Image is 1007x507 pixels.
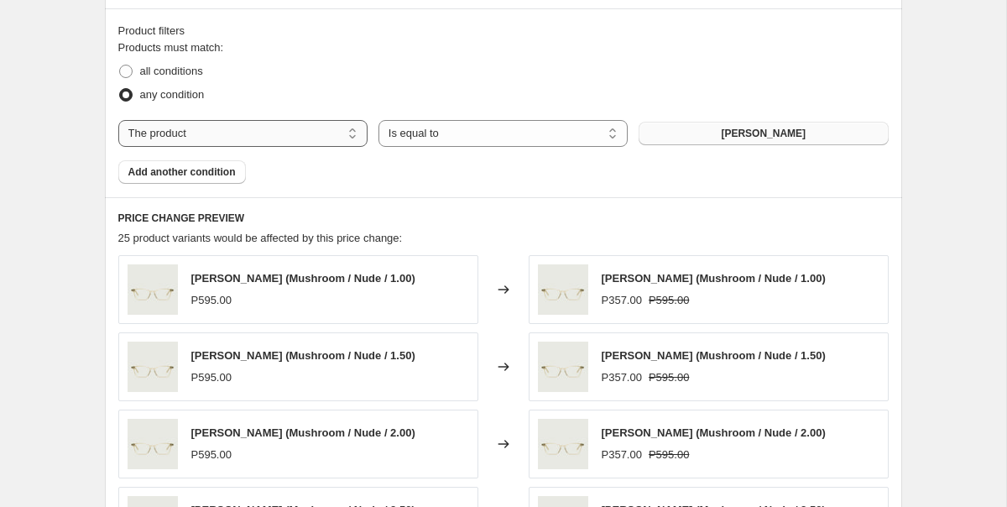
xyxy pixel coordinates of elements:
div: P357.00 [602,369,642,386]
span: [PERSON_NAME] (Mushroom / Nude / 1.50) [602,349,826,362]
img: MushroomFull_Rectangle1Front_80x.jpg [538,342,588,392]
strike: P595.00 [649,447,689,463]
div: Product filters [118,23,889,39]
div: P595.00 [191,447,232,463]
span: [PERSON_NAME] [721,127,806,140]
div: P595.00 [191,369,232,386]
span: 25 product variants would be affected by this price change: [118,232,403,244]
span: Products must match: [118,41,224,54]
strike: P595.00 [649,369,689,386]
span: Add another condition [128,165,236,179]
img: MushroomFull_Rectangle1Front_80x.jpg [128,264,178,315]
span: [PERSON_NAME] (Mushroom / Nude / 2.00) [602,426,826,439]
span: [PERSON_NAME] (Mushroom / Nude / 1.00) [191,272,415,285]
img: MushroomFull_Rectangle1Front_80x.jpg [538,264,588,315]
span: [PERSON_NAME] (Mushroom / Nude / 1.50) [191,349,415,362]
span: all conditions [140,65,203,77]
img: MushroomFull_Rectangle1Front_80x.jpg [128,419,178,469]
div: P357.00 [602,292,642,309]
span: [PERSON_NAME] (Mushroom / Nude / 2.00) [191,426,415,439]
img: MushroomFull_Rectangle1Front_80x.jpg [538,419,588,469]
div: P595.00 [191,292,232,309]
img: MushroomFull_Rectangle1Front_80x.jpg [128,342,178,392]
strike: P595.00 [649,292,689,309]
span: [PERSON_NAME] (Mushroom / Nude / 1.00) [602,272,826,285]
span: any condition [140,88,205,101]
button: Finn [639,122,888,145]
h6: PRICE CHANGE PREVIEW [118,212,889,225]
div: P357.00 [602,447,642,463]
button: Add another condition [118,160,246,184]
